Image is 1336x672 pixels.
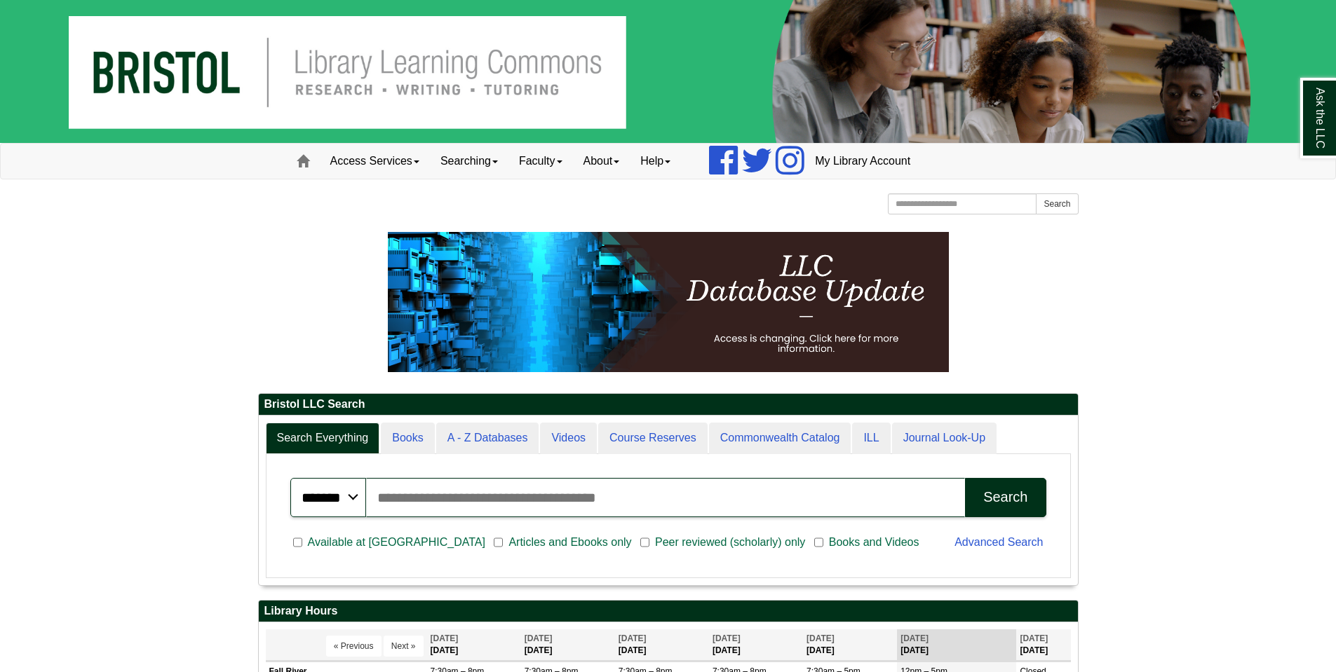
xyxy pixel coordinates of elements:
[852,423,890,454] a: ILL
[807,633,835,643] span: [DATE]
[983,489,1027,505] div: Search
[709,629,803,661] th: [DATE]
[598,423,708,454] a: Course Reserves
[573,144,630,179] a: About
[508,144,573,179] a: Faculty
[436,423,539,454] a: A - Z Databases
[649,534,811,551] span: Peer reviewed (scholarly) only
[823,534,925,551] span: Books and Videos
[1016,629,1070,661] th: [DATE]
[494,536,503,549] input: Articles and Ebooks only
[266,423,380,454] a: Search Everything
[709,423,851,454] a: Commonwealth Catalog
[804,144,921,179] a: My Library Account
[954,536,1043,548] a: Advanced Search
[897,629,1016,661] th: [DATE]
[1020,633,1048,643] span: [DATE]
[630,144,681,179] a: Help
[619,633,647,643] span: [DATE]
[430,144,508,179] a: Searching
[615,629,709,661] th: [DATE]
[965,478,1046,517] button: Search
[293,536,302,549] input: Available at [GEOGRAPHIC_DATA]
[381,423,434,454] a: Books
[803,629,897,661] th: [DATE]
[427,629,521,661] th: [DATE]
[384,636,424,657] button: Next »
[503,534,637,551] span: Articles and Ebooks only
[640,536,649,549] input: Peer reviewed (scholarly) only
[320,144,430,179] a: Access Services
[892,423,997,454] a: Journal Look-Up
[259,394,1078,416] h2: Bristol LLC Search
[259,601,1078,622] h2: Library Hours
[713,633,741,643] span: [DATE]
[900,633,929,643] span: [DATE]
[521,629,615,661] th: [DATE]
[814,536,823,549] input: Books and Videos
[1036,193,1078,214] button: Search
[388,232,949,372] img: HTML tutorial
[326,636,382,657] button: « Previous
[540,423,597,454] a: Videos
[525,633,553,643] span: [DATE]
[302,534,491,551] span: Available at [GEOGRAPHIC_DATA]
[431,633,459,643] span: [DATE]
